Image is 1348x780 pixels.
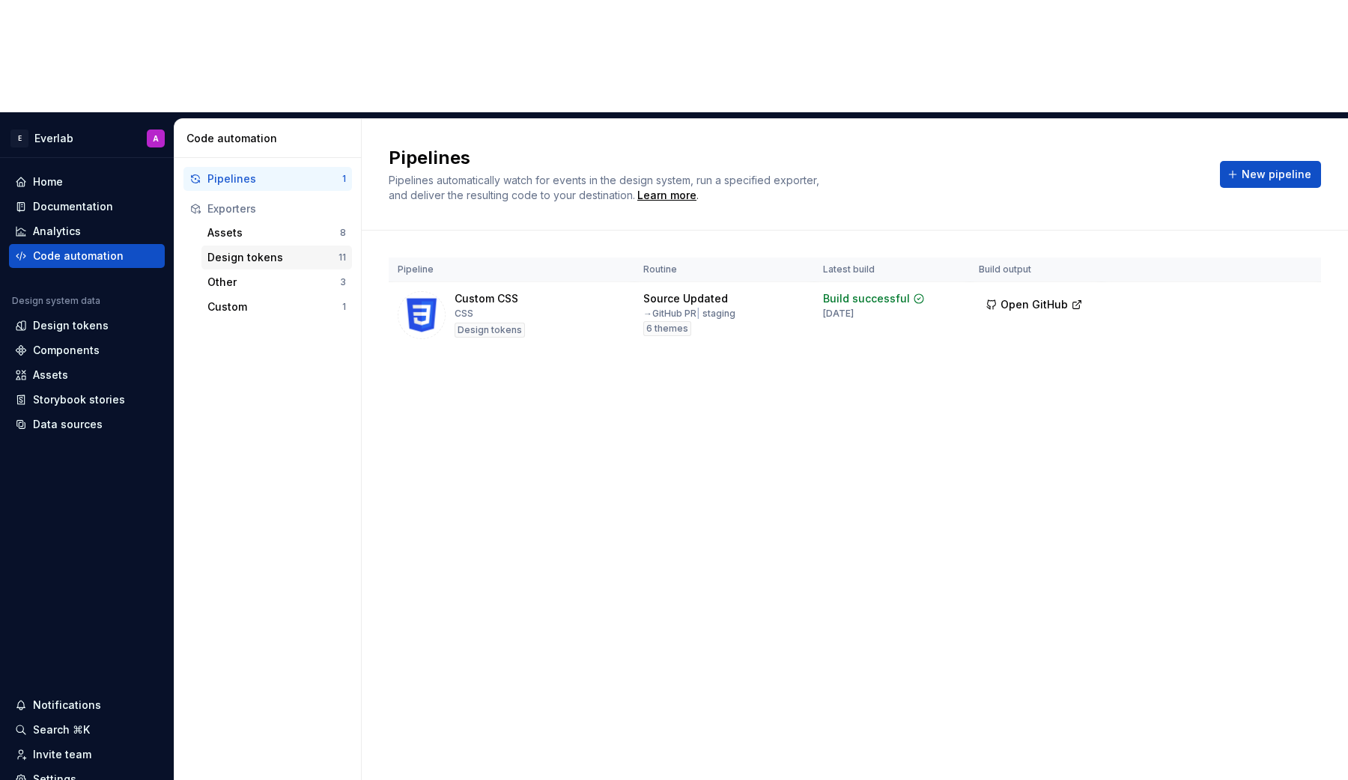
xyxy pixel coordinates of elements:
[455,291,518,306] div: Custom CSS
[207,299,342,314] div: Custom
[201,295,352,319] button: Custom1
[153,132,159,144] div: A
[340,276,346,288] div: 3
[1001,297,1068,312] span: Open GitHub
[389,174,822,201] span: Pipelines automatically watch for events in the design system, run a specified exporter, and deli...
[979,291,1090,318] button: Open GitHub
[637,188,696,203] a: Learn more
[823,308,854,320] div: [DATE]
[9,388,165,412] a: Storybook stories
[201,246,352,269] button: Design tokens11
[9,718,165,742] button: Search ⌘K
[9,412,165,436] a: Data sources
[207,275,340,290] div: Other
[10,130,28,147] div: E
[33,199,113,214] div: Documentation
[970,258,1102,282] th: Build output
[207,225,340,240] div: Assets
[696,308,700,319] span: |
[342,301,346,313] div: 1
[33,392,125,407] div: Storybook stories
[389,258,634,282] th: Pipeline
[9,338,165,362] a: Components
[9,693,165,717] button: Notifications
[646,323,688,335] span: 6 themes
[33,318,109,333] div: Design tokens
[3,122,171,154] button: EEverlabA
[1242,167,1311,182] span: New pipeline
[389,146,1202,170] h2: Pipelines
[33,698,101,713] div: Notifications
[979,300,1090,313] a: Open GitHub
[12,295,100,307] div: Design system data
[634,258,814,282] th: Routine
[814,258,970,282] th: Latest build
[9,363,165,387] a: Assets
[186,131,355,146] div: Code automation
[207,201,346,216] div: Exporters
[455,308,473,320] div: CSS
[9,195,165,219] a: Documentation
[1220,161,1321,188] button: New pipeline
[34,131,73,146] div: Everlab
[643,308,735,320] div: → GitHub PR staging
[33,343,100,358] div: Components
[342,173,346,185] div: 1
[33,368,68,383] div: Assets
[33,224,81,239] div: Analytics
[643,291,728,306] div: Source Updated
[9,170,165,194] a: Home
[33,249,124,263] div: Code automation
[33,174,63,189] div: Home
[9,314,165,338] a: Design tokens
[183,167,352,191] button: Pipelines1
[33,722,90,737] div: Search ⌘K
[201,270,352,294] button: Other3
[201,221,352,245] button: Assets8
[823,291,910,306] div: Build successful
[9,219,165,243] a: Analytics
[207,171,342,186] div: Pipelines
[33,747,91,762] div: Invite team
[33,417,103,432] div: Data sources
[338,252,346,263] div: 11
[9,743,165,767] a: Invite team
[9,244,165,268] a: Code automation
[207,250,338,265] div: Design tokens
[455,323,525,338] div: Design tokens
[340,227,346,239] div: 8
[635,190,699,201] span: .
